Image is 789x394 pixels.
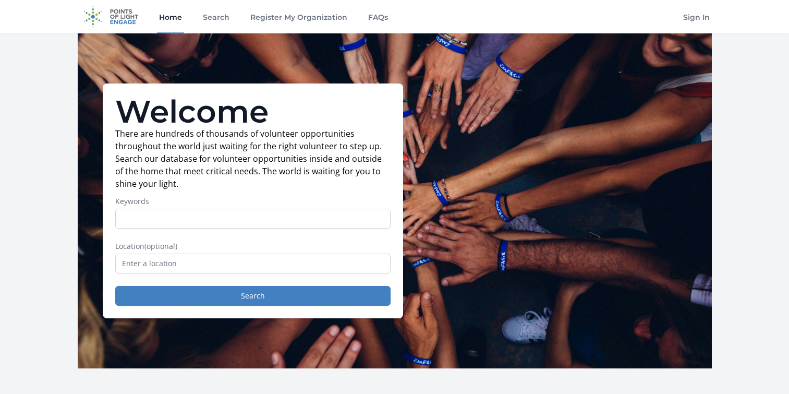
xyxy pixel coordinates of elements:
p: There are hundreds of thousands of volunteer opportunities throughout the world just waiting for ... [115,127,391,190]
label: Location [115,241,391,252]
label: Keywords [115,196,391,207]
button: Search [115,286,391,306]
span: (optional) [144,241,177,251]
h1: Welcome [115,96,391,127]
input: Enter a location [115,254,391,273]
